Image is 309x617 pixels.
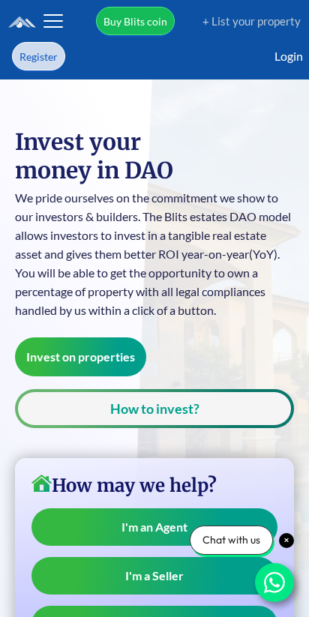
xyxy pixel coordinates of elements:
[31,557,277,595] a: I'm a Seller
[31,475,277,497] h3: How may we help?
[15,127,294,184] h1: Invest your money in DAO
[96,7,175,35] a: Buy Blits coin
[31,475,52,492] img: home-icon
[200,13,301,30] a: + List your property
[12,42,65,70] a: Register
[31,508,277,546] a: I'm an Agent
[8,16,124,28] img: logo.6a08bd47fd1234313fe35534c588d03a.svg
[15,337,146,376] button: Invest on properties
[15,389,294,428] button: How to invest?
[274,47,303,65] a: Login
[42,10,64,32] button: Toggle navigation
[15,188,294,319] p: We pride ourselves on the commitment we show to our investors & builders. The Blits estates DAO m...
[190,526,273,555] div: Chat with us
